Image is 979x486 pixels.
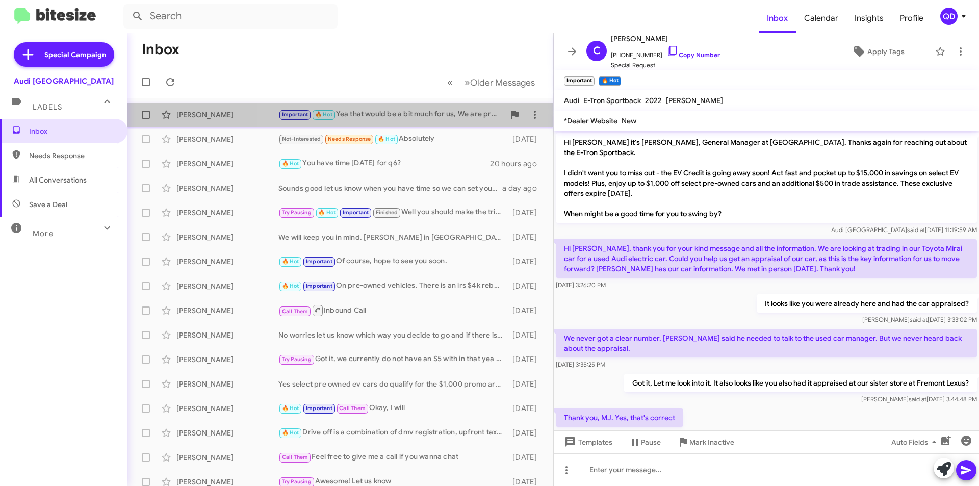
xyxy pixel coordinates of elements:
span: 🔥 Hot [315,111,332,118]
span: Special Request [611,60,720,70]
span: » [465,76,470,89]
span: Important [306,258,332,265]
span: Call Them [282,308,308,315]
div: [DATE] [507,354,545,365]
small: Important [564,76,595,86]
span: C [593,43,601,59]
button: Apply Tags [826,42,930,61]
div: [PERSON_NAME] [176,403,278,414]
div: QD [940,8,958,25]
div: [PERSON_NAME] [176,257,278,267]
a: Calendar [796,4,846,33]
span: Call Them [282,454,308,461]
span: Auto Fields [891,433,940,451]
a: Special Campaign [14,42,114,67]
div: [PERSON_NAME] [176,281,278,291]
p: Hi [PERSON_NAME], thank you for your kind message and all the information. We are looking at trad... [556,239,977,278]
span: Call Them [339,405,366,412]
span: E-Tron Sportback [583,96,641,105]
span: Try Pausing [282,478,312,485]
span: Try Pausing [282,209,312,216]
p: It looks like you were already here and had the car appraised? [757,294,977,313]
div: [PERSON_NAME] [176,330,278,340]
div: No worries let us know which way you decide to go and if there is anything we can do to help make... [278,330,507,340]
span: [DATE] 3:46:31 PM [556,430,605,438]
div: [PERSON_NAME] [176,305,278,316]
a: Inbox [759,4,796,33]
div: [PERSON_NAME] [176,428,278,438]
div: [PERSON_NAME] [176,208,278,218]
span: Needs Response [29,150,116,161]
button: Previous [441,72,459,93]
span: 🔥 Hot [282,405,299,412]
span: Important [306,405,332,412]
span: Special Campaign [44,49,106,60]
div: [DATE] [507,232,545,242]
a: Copy Number [666,51,720,59]
a: Profile [892,4,932,33]
span: Inbox [29,126,116,136]
div: a day ago [502,183,545,193]
span: [DATE] 3:35:25 PM [556,361,605,368]
div: [DATE] [507,452,545,463]
div: Well you should make the trip because we have agreed numbers even if you both show up at the same... [278,207,507,218]
span: Templates [562,433,612,451]
span: Apply Tags [867,42,905,61]
span: All Conversations [29,175,87,185]
span: Not-Interested [282,136,321,142]
button: Auto Fields [883,433,948,451]
span: « [447,76,453,89]
div: [DATE] [507,428,545,438]
span: 🔥 Hot [282,258,299,265]
span: 🔥 Hot [378,136,395,142]
span: Labels [33,103,62,112]
span: New [622,116,636,125]
p: Got it, Let me look into it. It also looks like you also had it appraised at our sister store at ... [624,374,977,392]
div: On pre-owned vehicles. There is an irs $4k rebate for people who qualify. [278,280,507,292]
span: [DATE] 3:26:20 PM [556,281,606,289]
span: 🔥 Hot [282,283,299,289]
div: [PERSON_NAME] [176,232,278,242]
span: Needs Response [328,136,371,142]
div: [DATE] [507,403,545,414]
div: Sounds good let us know when you have time so we can set you an appointment. [278,183,502,193]
div: [PERSON_NAME] [176,183,278,193]
span: Important [343,209,369,216]
span: said at [907,226,925,234]
div: Yes select pre owned ev cars do qualify for the $1,000 promo are you able to come in this weekend? [278,379,507,389]
div: [PERSON_NAME] [176,354,278,365]
div: Okay, I will [278,402,507,414]
h1: Inbox [142,41,179,58]
span: [PHONE_NUMBER] [611,45,720,60]
div: You have time [DATE] for q6? [278,158,490,169]
div: [DATE] [507,330,545,340]
div: [PERSON_NAME] [176,379,278,389]
div: Drive off is a combination of dmv registration, upfront taxes and first month payment so that is ... [278,427,507,439]
span: said at [910,316,928,323]
div: Got it, we currently do not have an S5 with in that yea range but I will keep my eye out if we ev... [278,353,507,365]
div: Absolutely [278,133,507,145]
button: Mark Inactive [669,433,742,451]
input: Search [123,4,338,29]
span: said at [909,395,926,403]
div: [DATE] [507,379,545,389]
nav: Page navigation example [442,72,541,93]
button: QD [932,8,968,25]
span: [PERSON_NAME] [DATE] 3:33:02 PM [862,316,977,323]
span: 🔥 Hot [282,160,299,167]
span: *Dealer Website [564,116,617,125]
button: Next [458,72,541,93]
span: [PERSON_NAME] [611,33,720,45]
small: 🔥 Hot [599,76,621,86]
span: Audi [564,96,579,105]
p: Hi [PERSON_NAME] it's [PERSON_NAME], General Manager at [GEOGRAPHIC_DATA]. Thanks again for reach... [556,133,977,223]
div: [DATE] [507,257,545,267]
a: Insights [846,4,892,33]
div: Audi [GEOGRAPHIC_DATA] [14,76,114,86]
div: Yea that would be a bit much for us, We are probably somewhere in the 5k range. [278,109,504,120]
div: Inbound Call [278,304,507,317]
div: Of course, hope to see you soon. [278,255,507,267]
